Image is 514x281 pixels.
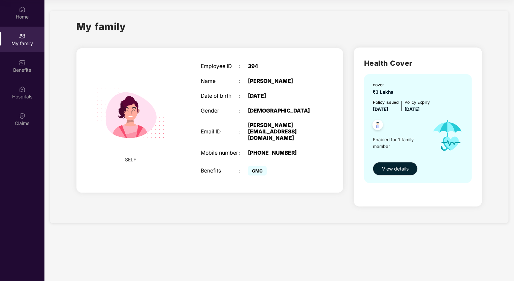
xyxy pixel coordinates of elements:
img: svg+xml;base64,PHN2ZyB3aWR0aD0iMjAiIGhlaWdodD0iMjAiIHZpZXdCb3g9IjAgMCAyMCAyMCIgZmlsbD0ibm9uZSIgeG... [19,33,26,39]
div: Mobile number [201,150,238,156]
span: View details [382,165,409,173]
div: [DATE] [248,93,314,99]
div: Gender [201,108,238,114]
div: 394 [248,63,314,70]
div: Benefits [201,168,238,174]
div: [PERSON_NAME][EMAIL_ADDRESS][DOMAIN_NAME] [248,122,314,141]
span: [DATE] [373,106,388,112]
div: Policy issued [373,99,399,105]
div: Email ID [201,129,238,135]
img: svg+xml;base64,PHN2ZyB4bWxucz0iaHR0cDovL3d3dy53My5vcmcvMjAwMC9zdmciIHdpZHRoPSIyMjQiIGhlaWdodD0iMT... [88,71,173,156]
div: [DEMOGRAPHIC_DATA] [248,108,314,114]
img: svg+xml;base64,PHN2ZyBpZD0iSG9zcGl0YWxzIiB4bWxucz0iaHR0cDovL3d3dy53My5vcmcvMjAwMC9zdmciIHdpZHRoPS... [19,86,26,93]
span: Enabled for 1 family member [373,136,426,150]
h1: My family [76,19,126,34]
div: : [238,63,248,70]
img: svg+xml;base64,PHN2ZyBpZD0iQmVuZWZpdHMiIHhtbG5zPSJodHRwOi8vd3d3LnczLm9yZy8yMDAwL3N2ZyIgd2lkdGg9Ij... [19,59,26,66]
button: View details [373,162,418,176]
div: : [238,129,248,135]
h2: Health Cover [364,58,472,69]
div: : [238,168,248,174]
span: ₹3 Lakhs [373,89,396,95]
div: cover [373,82,396,88]
img: icon [426,113,469,159]
div: : [238,150,248,156]
div: [PERSON_NAME] [248,78,314,85]
div: Employee ID [201,63,238,70]
div: : [238,93,248,99]
div: Policy Expiry [405,99,430,105]
div: Date of birth [201,93,238,99]
div: : [238,108,248,114]
span: [DATE] [405,106,420,112]
img: svg+xml;base64,PHN2ZyBpZD0iSG9tZSIgeG1sbnM9Imh0dHA6Ly93d3cudzMub3JnLzIwMDAvc3ZnIiB3aWR0aD0iMjAiIG... [19,6,26,13]
span: GMC [248,166,267,176]
div: : [238,78,248,85]
div: [PHONE_NUMBER] [248,150,314,156]
span: SELF [125,156,136,163]
div: Name [201,78,238,85]
img: svg+xml;base64,PHN2ZyB4bWxucz0iaHR0cDovL3d3dy53My5vcmcvMjAwMC9zdmciIHdpZHRoPSI0OC45NDMiIGhlaWdodD... [370,118,386,134]
img: svg+xml;base64,PHN2ZyBpZD0iQ2xhaW0iIHhtbG5zPSJodHRwOi8vd3d3LnczLm9yZy8yMDAwL3N2ZyIgd2lkdGg9IjIwIi... [19,113,26,119]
